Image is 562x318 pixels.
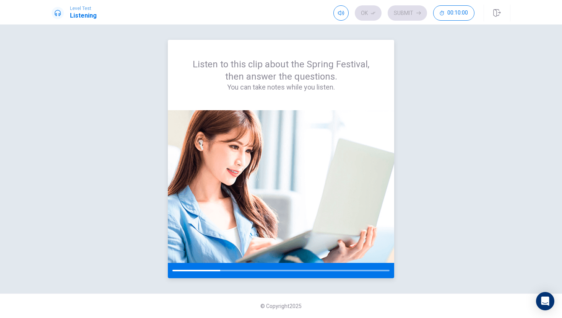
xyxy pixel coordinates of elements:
span: Level Test [70,6,97,11]
h1: Listening [70,11,97,20]
span: © Copyright 2025 [260,303,302,309]
span: 00:10:00 [447,10,468,16]
img: passage image [168,110,394,263]
div: Open Intercom Messenger [536,292,554,310]
div: Listen to this clip about the Spring Festival, then answer the questions. [186,58,376,92]
button: 00:10:00 [433,5,474,21]
h4: You can take notes while you listen. [186,83,376,92]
